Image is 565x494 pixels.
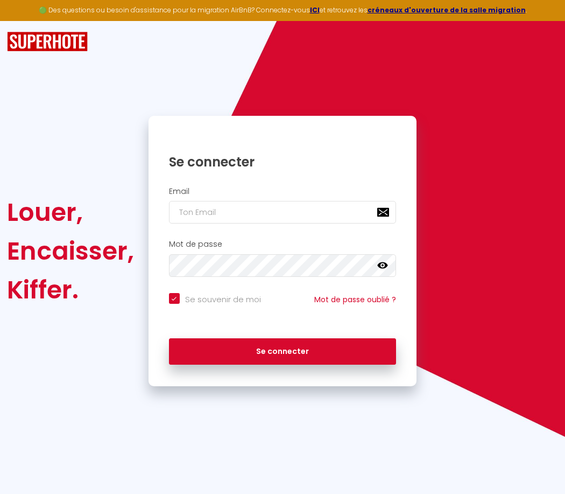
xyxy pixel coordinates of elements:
h2: Email [169,187,397,196]
a: ICI [310,5,320,15]
a: Mot de passe oublié ? [314,294,396,305]
div: Louer, [7,193,134,232]
a: créneaux d'ouverture de la salle migration [368,5,526,15]
h1: Se connecter [169,154,397,170]
div: Encaisser, [7,232,134,270]
div: Kiffer. [7,270,134,309]
h2: Mot de passe [169,240,397,249]
img: SuperHote logo [7,32,88,52]
button: Se connecter [169,338,397,365]
input: Ton Email [169,201,397,224]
